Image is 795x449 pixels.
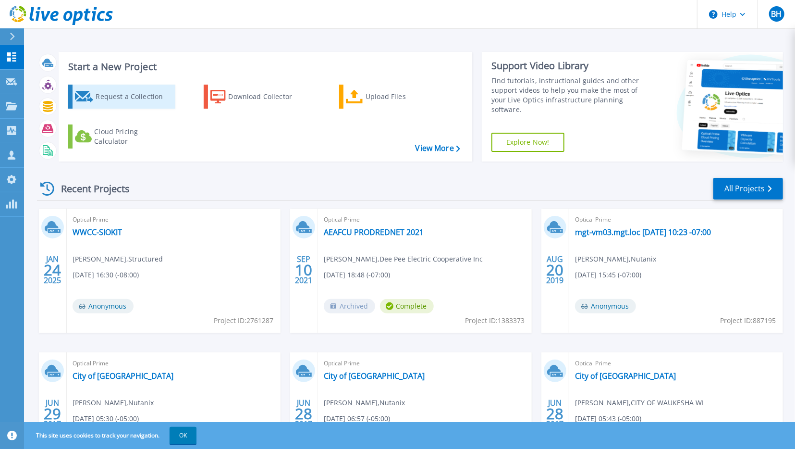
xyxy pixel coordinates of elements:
span: Project ID: 2761287 [214,315,273,326]
span: Anonymous [575,299,636,313]
span: Optical Prime [324,358,526,369]
span: 28 [546,410,563,418]
div: AUG 2019 [546,252,564,287]
div: Download Collector [229,87,306,106]
span: 10 [295,266,312,274]
a: AEAFCU PRODREDNET 2021 [324,227,424,237]
span: [PERSON_NAME] , Nutanix [575,254,656,264]
a: City of [GEOGRAPHIC_DATA] [324,371,425,381]
div: JUN 2017 [294,396,313,431]
span: Archived [324,299,375,313]
span: [DATE] 15:45 (-07:00) [575,270,641,280]
span: [PERSON_NAME] , Nutanix [73,398,154,408]
span: Complete [380,299,434,313]
span: Project ID: 887195 [720,315,776,326]
span: 29 [44,410,61,418]
span: BH [771,10,782,18]
span: [PERSON_NAME] , Structured [73,254,163,264]
span: Anonymous [73,299,134,313]
span: 28 [295,410,312,418]
div: Find tutorials, instructional guides and other support videos to help you make the most of your L... [491,76,644,114]
span: Optical Prime [73,358,275,369]
span: Optical Prime [575,214,777,225]
span: [PERSON_NAME] , Nutanix [324,398,405,408]
span: Optical Prime [324,214,526,225]
span: 24 [44,266,61,274]
span: [DATE] 05:43 (-05:00) [575,413,641,424]
span: [DATE] 18:48 (-07:00) [324,270,390,280]
div: Upload Files [366,87,442,106]
h3: Start a New Project [68,62,460,72]
div: Request a Collection [96,87,172,106]
a: WWCC-SIOKIT [73,227,122,237]
span: 20 [546,266,563,274]
a: View More [416,144,460,153]
div: Recent Projects [37,177,143,200]
span: This site uses cookies to track your navigation. [26,427,196,444]
div: Support Video Library [491,60,644,72]
a: Request a Collection [68,85,175,109]
a: City of [GEOGRAPHIC_DATA] [73,371,173,381]
div: JUN 2017 [43,396,61,431]
button: OK [170,427,196,444]
span: [PERSON_NAME] , Dee Pee Electric Cooperative Inc [324,254,483,264]
span: [DATE] 05:30 (-05:00) [73,413,139,424]
div: JUN 2017 [546,396,564,431]
a: Explore Now! [491,133,564,152]
div: SEP 2021 [294,252,313,287]
span: Optical Prime [73,214,275,225]
a: City of [GEOGRAPHIC_DATA] [575,371,676,381]
span: [PERSON_NAME] , CITY OF WAUKESHA WI [575,398,704,408]
span: [DATE] 06:57 (-05:00) [324,413,390,424]
div: Cloud Pricing Calculator [94,127,171,146]
a: Cloud Pricing Calculator [68,125,175,149]
a: mgt-vm03.mgt.loc [DATE] 10:23 -07:00 [575,227,711,237]
div: JAN 2025 [43,252,61,287]
a: Upload Files [339,85,446,109]
a: Download Collector [204,85,311,109]
span: Optical Prime [575,358,777,369]
a: All Projects [713,178,783,200]
span: [DATE] 16:30 (-08:00) [73,270,139,280]
span: Project ID: 1383373 [465,315,525,326]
